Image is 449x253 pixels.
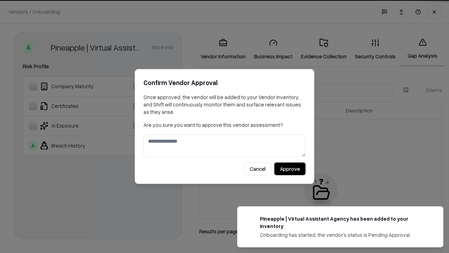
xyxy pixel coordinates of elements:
[143,93,306,116] p: Once approved, the vendor will be added to your Vendor Inventory, and Shift will continuously mon...
[143,78,306,88] h2: Confirm Vendor Approval
[274,163,306,175] button: Approve
[244,163,272,175] button: Cancel
[246,215,254,223] img: trypineapple.com
[260,215,426,230] div: Pineapple | Virtual Assistant Agency has been added to your inventory
[143,121,306,129] p: Are you sure you want to approve this vendor assessment?
[260,231,426,239] div: Onboarding has started, the vendor's status is Pending Approval.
